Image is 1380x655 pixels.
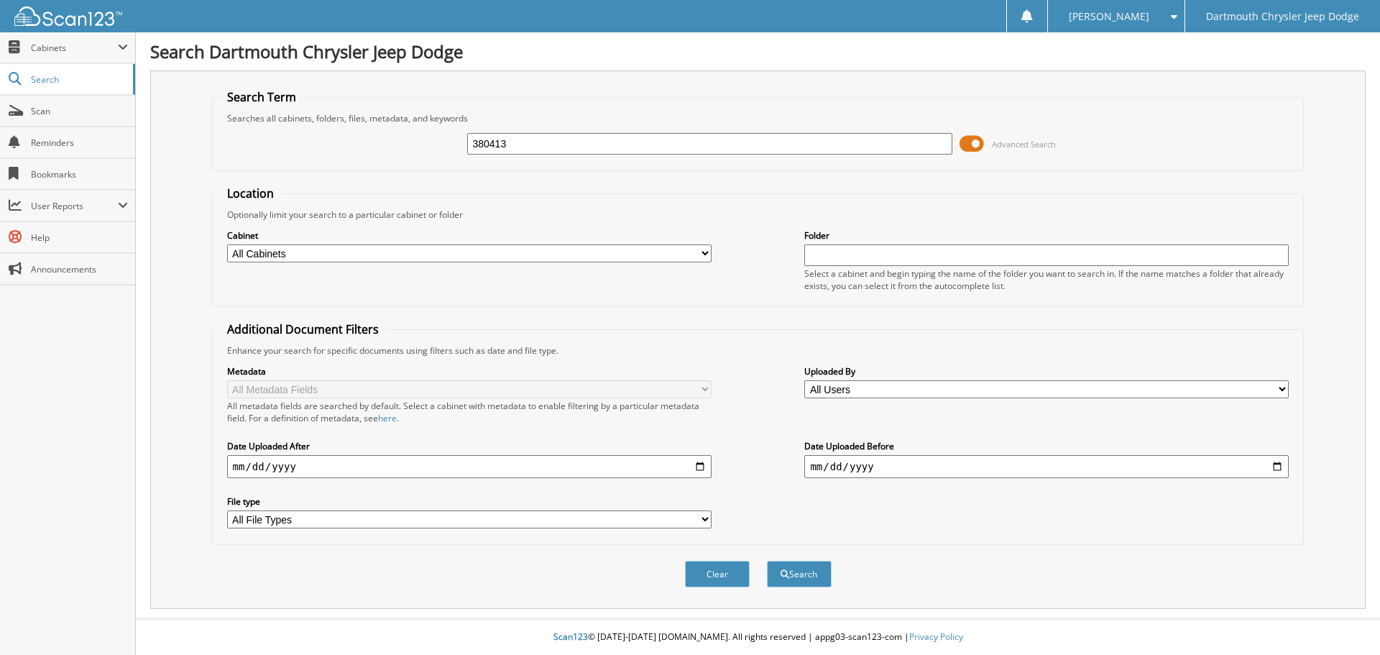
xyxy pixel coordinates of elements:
[31,263,128,275] span: Announcements
[804,440,1289,452] label: Date Uploaded Before
[31,73,126,86] span: Search
[220,112,1297,124] div: Searches all cabinets, folders, files, metadata, and keywords
[804,229,1289,242] label: Folder
[804,267,1289,292] div: Select a cabinet and begin typing the name of the folder you want to search in. If the name match...
[1206,12,1359,21] span: Dartmouth Chrysler Jeep Dodge
[220,321,386,337] legend: Additional Document Filters
[1308,586,1380,655] iframe: Chat Widget
[378,412,397,424] a: here
[992,139,1056,150] span: Advanced Search
[14,6,122,26] img: scan123-logo-white.svg
[227,229,712,242] label: Cabinet
[31,232,128,244] span: Help
[227,455,712,478] input: start
[909,631,963,643] a: Privacy Policy
[227,440,712,452] label: Date Uploaded After
[220,344,1297,357] div: Enhance your search for specific documents using filters such as date and file type.
[227,365,712,377] label: Metadata
[220,89,303,105] legend: Search Term
[227,400,712,424] div: All metadata fields are searched by default. Select a cabinet with metadata to enable filtering b...
[767,561,832,587] button: Search
[31,42,118,54] span: Cabinets
[220,185,281,201] legend: Location
[685,561,750,587] button: Clear
[150,40,1366,63] h1: Search Dartmouth Chrysler Jeep Dodge
[136,620,1380,655] div: © [DATE]-[DATE] [DOMAIN_NAME]. All rights reserved | appg03-scan123-com |
[1069,12,1149,21] span: [PERSON_NAME]
[220,209,1297,221] div: Optionally limit your search to a particular cabinet or folder
[553,631,588,643] span: Scan123
[31,200,118,212] span: User Reports
[31,137,128,149] span: Reminders
[804,455,1289,478] input: end
[804,365,1289,377] label: Uploaded By
[31,168,128,180] span: Bookmarks
[31,105,128,117] span: Scan
[227,495,712,508] label: File type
